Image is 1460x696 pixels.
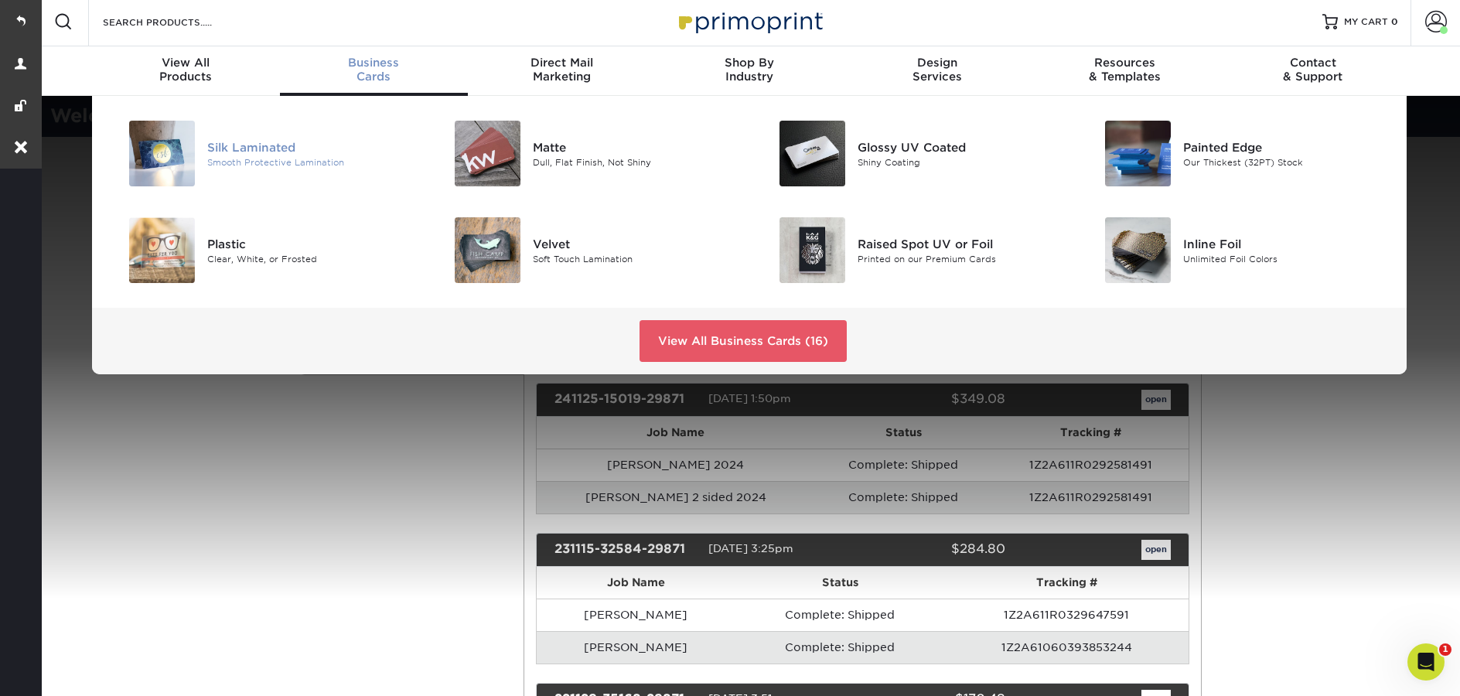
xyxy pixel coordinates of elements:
span: Business [280,56,468,70]
div: Clear, White, or Frosted [207,252,412,265]
a: Contact& Support [1219,46,1407,96]
a: Silk Laminated Business Cards Silk Laminated Smooth Protective Lamination [111,114,413,193]
a: Velvet Business Cards Velvet Soft Touch Lamination [436,211,739,289]
a: Resources& Templates [1031,46,1219,96]
div: Unlimited Foil Colors [1183,252,1388,265]
div: Industry [656,56,844,84]
div: & Templates [1031,56,1219,84]
div: Smooth Protective Lamination [207,155,412,169]
a: View All Business Cards (16) [640,320,847,362]
img: Silk Laminated Business Cards [129,121,195,186]
iframe: Intercom live chat [1407,643,1445,681]
div: Services [843,56,1031,84]
div: Raised Spot UV or Foil [858,235,1063,252]
div: Cards [280,56,468,84]
div: Our Thickest (32PT) Stock [1183,155,1388,169]
a: Shop ByIndustry [656,46,844,96]
div: Painted Edge [1183,138,1388,155]
img: Inline Foil Business Cards [1105,217,1171,283]
a: Raised Spot UV or Foil Business Cards Raised Spot UV or Foil Printed on our Premium Cards [761,211,1063,289]
img: Velvet Business Cards [455,217,520,283]
td: Complete: Shipped [735,631,945,664]
div: Plastic [207,235,412,252]
img: Matte Business Cards [455,121,520,186]
div: Products [92,56,280,84]
span: MY CART [1344,15,1388,29]
img: Glossy UV Coated Business Cards [779,121,845,186]
div: Velvet [533,235,738,252]
span: Shop By [656,56,844,70]
span: 0 [1391,16,1398,27]
a: Painted Edge Business Cards Painted Edge Our Thickest (32PT) Stock [1086,114,1389,193]
a: Plastic Business Cards Plastic Clear, White, or Frosted [111,211,413,289]
span: Direct Mail [468,56,656,70]
div: Dull, Flat Finish, Not Shiny [533,155,738,169]
a: Matte Business Cards Matte Dull, Flat Finish, Not Shiny [436,114,739,193]
img: Plastic Business Cards [129,217,195,283]
div: & Support [1219,56,1407,84]
div: Silk Laminated [207,138,412,155]
td: [PERSON_NAME] [537,599,735,631]
div: Printed on our Premium Cards [858,252,1063,265]
div: Shiny Coating [858,155,1063,169]
span: Design [843,56,1031,70]
img: Painted Edge Business Cards [1105,121,1171,186]
td: 1Z2A61060393853244 [944,631,1189,664]
div: Glossy UV Coated [858,138,1063,155]
a: DesignServices [843,46,1031,96]
a: View AllProducts [92,46,280,96]
a: Glossy UV Coated Business Cards Glossy UV Coated Shiny Coating [761,114,1063,193]
td: [PERSON_NAME] [537,631,735,664]
span: View All [92,56,280,70]
div: Soft Touch Lamination [533,252,738,265]
div: Marketing [468,56,656,84]
img: Primoprint [672,5,827,38]
span: Resources [1031,56,1219,70]
a: Direct MailMarketing [468,46,656,96]
span: Contact [1219,56,1407,70]
td: Complete: Shipped [735,599,945,631]
input: SEARCH PRODUCTS..... [101,12,252,31]
div: Inline Foil [1183,235,1388,252]
span: 1 [1439,643,1451,656]
td: 1Z2A611R0329647591 [944,599,1189,631]
a: Inline Foil Business Cards Inline Foil Unlimited Foil Colors [1086,211,1389,289]
a: BusinessCards [280,46,468,96]
div: Matte [533,138,738,155]
img: Raised Spot UV or Foil Business Cards [779,217,845,283]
